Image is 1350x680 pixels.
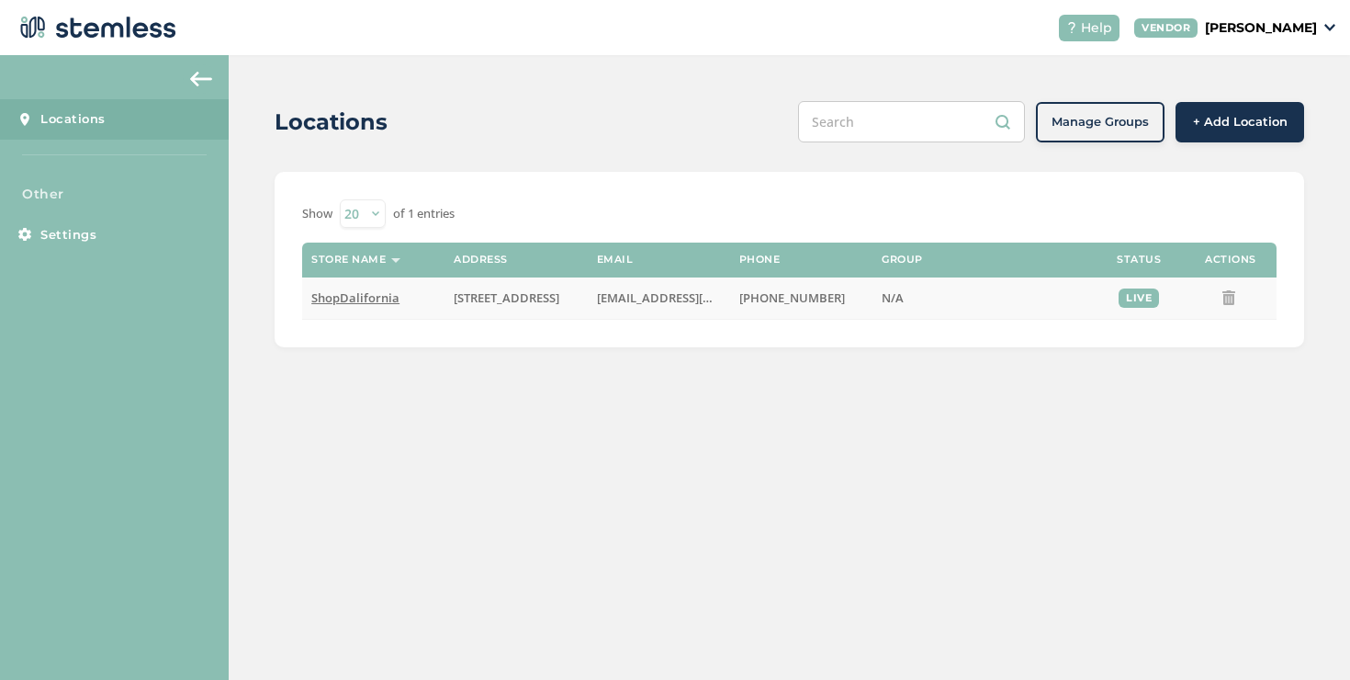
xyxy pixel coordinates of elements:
[1036,102,1164,142] button: Manage Groups
[1185,243,1277,278] th: Actions
[882,290,1084,306] label: N/A
[798,101,1025,142] input: Search
[391,258,400,263] img: icon-sort-1e1d7615.svg
[311,254,386,266] label: Store name
[1117,254,1161,266] label: Status
[454,290,578,306] label: 3922 Pictureline Drive
[1119,289,1159,308] div: live
[1258,592,1350,680] iframe: Chat Widget
[739,290,863,306] label: (214) 810-1089
[739,289,845,306] span: [PHONE_NUMBER]
[597,254,634,266] label: Email
[275,106,388,139] h2: Locations
[454,254,508,266] label: Address
[40,226,96,244] span: Settings
[15,9,176,46] img: logo-dark-0685b13c.svg
[1081,18,1112,38] span: Help
[1134,18,1198,38] div: VENDOR
[1324,24,1335,31] img: icon_down-arrow-small-66adaf34.svg
[393,205,455,223] label: of 1 entries
[311,290,435,306] label: ShopDalifornia
[1205,18,1317,38] p: [PERSON_NAME]
[40,110,106,129] span: Locations
[882,254,923,266] label: Group
[454,289,559,306] span: [STREET_ADDRESS]
[739,254,781,266] label: Phone
[1066,22,1077,33] img: icon-help-white-03924b79.svg
[311,289,399,306] span: ShopDalifornia
[1052,113,1149,131] span: Manage Groups
[1193,113,1288,131] span: + Add Location
[597,289,797,306] span: [EMAIL_ADDRESS][DOMAIN_NAME]
[190,72,212,86] img: icon-arrow-back-accent-c549486e.svg
[597,290,721,306] label: info@shopdalifornia.com
[1176,102,1304,142] button: + Add Location
[302,205,332,223] label: Show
